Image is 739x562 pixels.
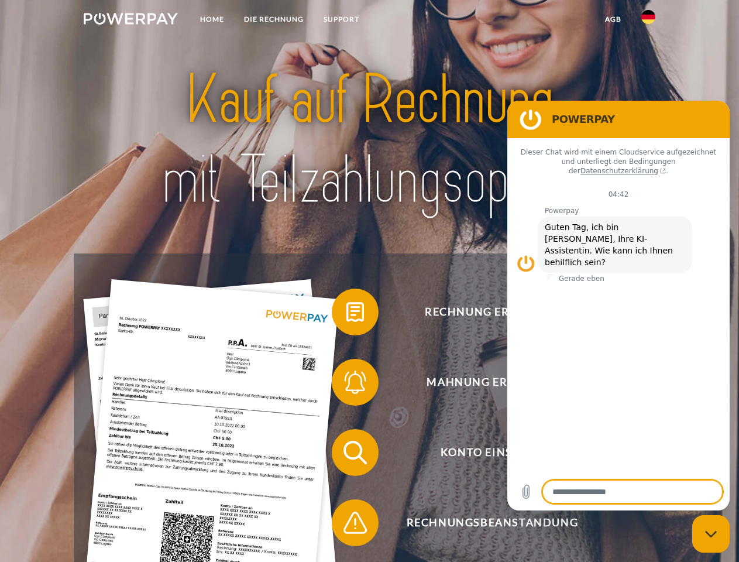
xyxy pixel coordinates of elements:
button: Konto einsehen [332,429,636,476]
span: Mahnung erhalten? [349,359,635,406]
a: DIE RECHNUNG [234,9,314,30]
button: Rechnung erhalten? [332,289,636,335]
img: qb_warning.svg [341,508,370,537]
img: qb_bell.svg [341,368,370,397]
button: Rechnungsbeanstandung [332,499,636,546]
iframe: Schaltfläche zum Öffnen des Messaging-Fensters; Konversation läuft [692,515,730,553]
button: Mahnung erhalten? [332,359,636,406]
img: logo-powerpay-white.svg [84,13,178,25]
iframe: Messaging-Fenster [507,101,730,510]
a: SUPPORT [314,9,369,30]
span: Rechnungsbeanstandung [349,499,635,546]
a: agb [595,9,631,30]
span: Rechnung erhalten? [349,289,635,335]
span: Konto einsehen [349,429,635,476]
img: qb_bill.svg [341,297,370,327]
a: Home [190,9,234,30]
img: de [641,10,655,24]
img: title-powerpay_de.svg [112,56,627,224]
img: qb_search.svg [341,438,370,467]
